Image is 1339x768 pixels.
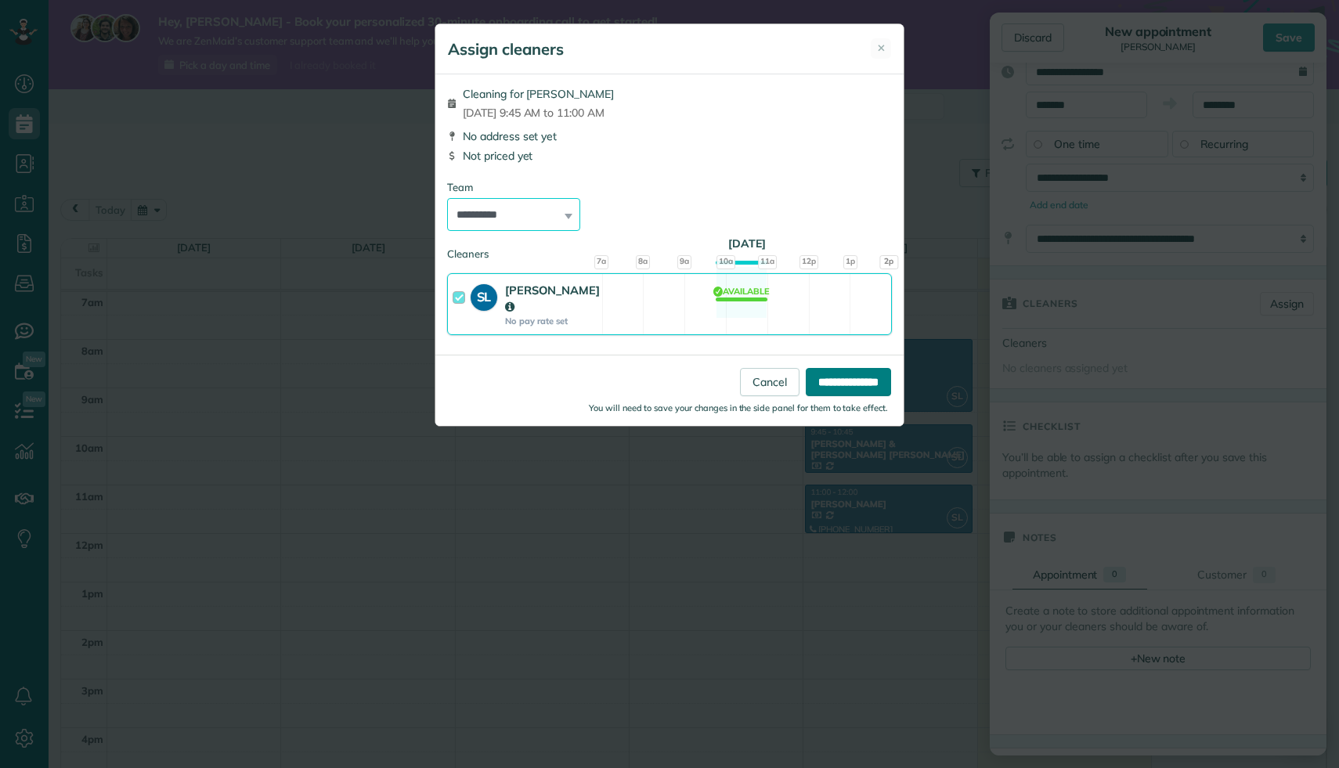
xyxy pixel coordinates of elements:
span: Cleaning for [PERSON_NAME] [463,86,614,102]
span: ✕ [877,41,886,56]
div: Cleaners [447,247,892,251]
strong: SL [471,284,497,306]
div: Team [447,180,892,195]
strong: No pay rate set [505,315,600,326]
div: No address set yet [447,128,892,144]
h5: Assign cleaners [448,38,564,60]
a: Cancel [740,368,799,396]
strong: [PERSON_NAME] [505,283,600,314]
span: [DATE] 9:45 AM to 11:00 AM [463,105,614,121]
small: You will need to save your changes in the side panel for them to take effect. [589,402,888,413]
div: Not priced yet [447,148,892,164]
